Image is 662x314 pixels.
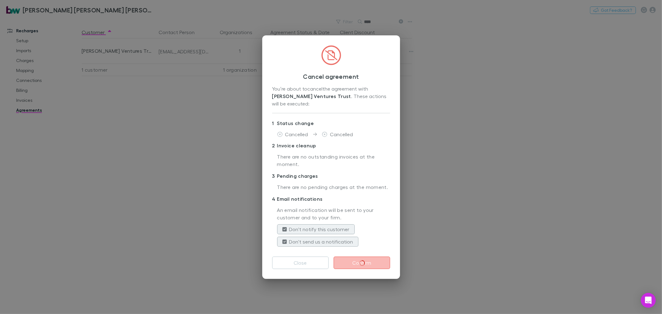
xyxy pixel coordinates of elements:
[272,172,277,180] div: 3
[272,118,390,128] p: Status change
[272,141,390,150] p: Invoice cleanup
[289,238,353,245] label: Don't send us a notification
[277,183,390,191] p: There are no pending charges at the moment.
[277,206,390,222] p: An email notification will be sent to your customer and to your firm.
[272,257,329,269] button: Close
[272,194,390,204] p: Email notifications
[272,85,390,108] div: You’re about to cancel the agreement with . These actions will be executed:
[334,257,390,269] button: Confirm
[272,119,277,127] div: 1
[272,93,351,99] strong: [PERSON_NAME] Ventures Trust
[277,237,358,247] button: Don't send us a notification
[272,73,390,80] h3: Cancel agreement
[277,153,390,168] p: There are no outstanding invoices at the moment.
[641,293,656,308] div: Open Intercom Messenger
[272,195,277,203] div: 4
[272,142,277,149] div: 2
[289,226,349,233] label: Don't notify this customer
[330,131,353,137] span: Cancelled
[285,131,308,137] span: Cancelled
[272,171,390,181] p: Pending charges
[277,224,355,234] button: Don't notify this customer
[321,45,341,65] img: CircledFileSlash.svg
